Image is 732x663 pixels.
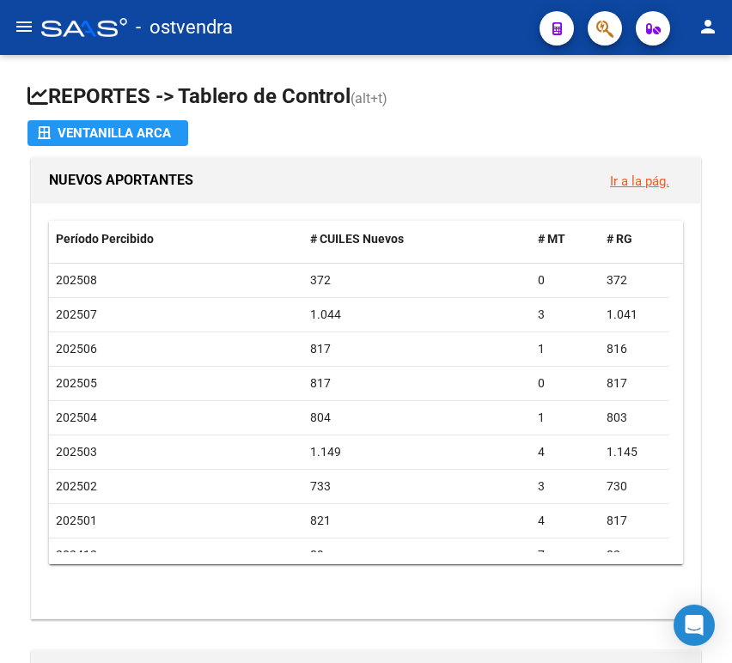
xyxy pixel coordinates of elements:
[538,305,593,325] div: 3
[27,82,705,113] h1: REPORTES -> Tablero de Control
[49,172,193,188] span: NUEVOS APORTANTES
[56,307,97,321] span: 202507
[310,408,525,428] div: 804
[56,232,154,246] span: Período Percibido
[310,511,525,531] div: 821
[56,445,97,459] span: 202503
[607,374,662,393] div: 817
[310,477,525,496] div: 733
[607,232,632,246] span: # RG
[351,90,387,106] span: (alt+t)
[56,514,97,527] span: 202501
[538,511,593,531] div: 4
[56,376,97,390] span: 202505
[607,511,662,531] div: 817
[310,545,525,565] div: 89
[310,232,404,246] span: # CUILES Nuevos
[56,273,97,287] span: 202508
[607,271,662,290] div: 372
[698,16,718,37] mat-icon: person
[56,411,97,424] span: 202504
[310,374,525,393] div: 817
[538,271,593,290] div: 0
[303,221,532,258] datatable-header-cell: # CUILES Nuevos
[600,221,668,258] datatable-header-cell: # RG
[538,339,593,359] div: 1
[56,342,97,356] span: 202506
[310,305,525,325] div: 1.044
[310,442,525,462] div: 1.149
[607,477,662,496] div: 730
[14,16,34,37] mat-icon: menu
[538,545,593,565] div: 7
[538,374,593,393] div: 0
[136,9,233,46] span: - ostvendra
[538,477,593,496] div: 3
[310,339,525,359] div: 817
[38,120,178,146] div: Ventanilla ARCA
[49,221,303,258] datatable-header-cell: Período Percibido
[538,408,593,428] div: 1
[607,339,662,359] div: 816
[531,221,600,258] datatable-header-cell: # MT
[27,120,188,146] button: Ventanilla ARCA
[538,232,565,246] span: # MT
[607,408,662,428] div: 803
[610,173,669,189] a: Ir a la pág.
[56,479,97,493] span: 202502
[607,545,662,565] div: 82
[56,548,97,562] span: 202412
[596,165,683,197] button: Ir a la pág.
[674,605,715,646] div: Open Intercom Messenger
[607,442,662,462] div: 1.145
[607,305,662,325] div: 1.041
[310,271,525,290] div: 372
[538,442,593,462] div: 4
